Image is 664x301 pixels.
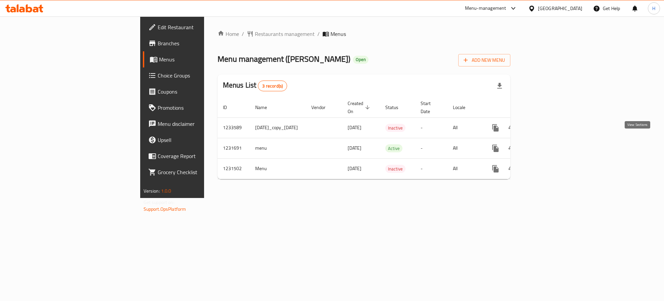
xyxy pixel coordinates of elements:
span: Restaurants management [255,30,315,38]
span: ID [223,103,236,111]
span: Open [353,57,368,62]
td: All [447,138,482,158]
a: Grocery Checklist [143,164,251,180]
span: Grocery Checklist [158,168,246,176]
div: Active [385,144,402,152]
span: Inactive [385,165,405,173]
span: Menus [159,55,246,63]
a: Support.OpsPlatform [144,205,186,213]
div: Menu-management [465,4,506,12]
a: Branches [143,35,251,51]
h2: Menus List [223,80,287,91]
td: All [447,158,482,179]
button: Change Status [504,120,520,136]
a: Promotions [143,100,251,116]
a: Restaurants management [247,30,315,38]
span: Version: [144,187,160,195]
span: Branches [158,39,246,47]
span: Menu management ( [PERSON_NAME] ) [218,51,350,66]
a: Upsell [143,132,251,148]
div: Export file [492,78,508,94]
span: Upsell [158,136,246,144]
span: Start Date [421,99,439,115]
div: Total records count [258,81,287,91]
span: Edit Restaurant [158,23,246,31]
button: more [487,161,504,177]
span: Promotions [158,104,246,112]
button: more [487,140,504,156]
span: Locale [453,103,474,111]
a: Choice Groups [143,67,251,84]
button: more [487,120,504,136]
nav: breadcrumb [218,30,511,38]
td: - [415,138,447,158]
li: / [317,30,320,38]
span: 1.0.0 [161,187,171,195]
span: Active [385,145,402,152]
span: 3 record(s) [258,83,287,89]
a: Menu disclaimer [143,116,251,132]
span: Created On [348,99,372,115]
span: Vendor [311,103,334,111]
span: [DATE] [348,164,361,173]
a: Menus [143,51,251,67]
td: menu [250,138,306,158]
span: [DATE] [348,123,361,132]
span: Get support on: [144,198,174,207]
span: Coverage Report [158,152,246,160]
div: [GEOGRAPHIC_DATA] [538,5,582,12]
span: Choice Groups [158,71,246,80]
div: Open [353,56,368,64]
span: Menu disclaimer [158,120,246,128]
a: Edit Restaurant [143,19,251,35]
span: [DATE] [348,144,361,152]
td: - [415,158,447,179]
span: Status [385,103,407,111]
button: Change Status [504,161,520,177]
span: Name [255,103,276,111]
td: [DATE]_copy_[DATE] [250,117,306,138]
span: H [652,5,655,12]
td: All [447,117,482,138]
button: Add New Menu [458,54,510,66]
td: - [415,117,447,138]
a: Coverage Report [143,148,251,164]
span: Add New Menu [464,56,505,64]
table: enhanced table [218,97,557,179]
span: Coupons [158,88,246,96]
th: Actions [482,97,557,118]
a: Coupons [143,84,251,100]
td: Menu [250,158,306,179]
span: Menus [330,30,346,38]
span: Inactive [385,124,405,132]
